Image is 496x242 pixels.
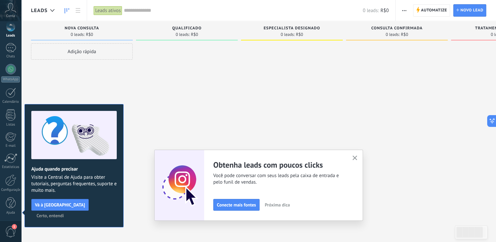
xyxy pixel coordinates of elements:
div: Estatísticas [1,165,20,169]
div: Ajuda [1,211,20,215]
span: Especialista designado [263,26,320,31]
span: Próxima dica [265,203,290,207]
a: Novo lead [453,4,486,17]
span: 0 leads: [71,33,85,37]
button: Vá à [GEOGRAPHIC_DATA] [31,199,89,211]
h2: Obtenha leads com poucos clicks [213,160,344,170]
div: Especialista designado [244,26,339,32]
span: Vá à [GEOGRAPHIC_DATA] [35,203,85,207]
span: Automatize [421,5,447,16]
span: Certo, entendi [37,213,64,218]
div: WhatsApp [1,76,20,83]
span: 0 leads: [281,33,295,37]
span: Novo lead [460,5,483,16]
div: Qualificado [139,26,234,32]
div: Adição rápida [31,43,133,60]
span: 1 [12,224,17,229]
div: Calendário [1,100,20,104]
span: Consulta confirmada [371,26,422,31]
div: Nova consulta [34,26,129,32]
span: R$0 [86,33,93,37]
span: Qualificado [172,26,202,31]
span: Você pode conversar com seus leads pela caixa de entrada e pelo funil de vendas. [213,173,344,186]
button: Mais [399,4,409,17]
div: Leads [1,34,20,38]
span: Conta [6,14,15,18]
h2: Ajuda quando precisar [31,166,117,172]
a: Leads [61,4,72,17]
span: Conecte mais fontes [217,203,256,207]
div: Listas [1,123,20,127]
button: Certo, entendi [34,211,67,220]
button: Próxima dica [262,200,293,210]
span: R$0 [191,33,198,37]
div: Leads ativos [94,6,122,15]
span: R$0 [296,33,303,37]
span: 0 leads: [176,33,190,37]
span: 0 leads: [386,33,400,37]
span: Nova consulta [65,26,99,31]
span: Visite a Central de Ajuda para obter tutoriais, perguntas frequentes, suporte e muito mais. [31,174,117,194]
div: Chats [1,54,20,59]
span: R$0 [381,8,389,14]
span: R$0 [401,33,408,37]
span: Leads [31,8,48,14]
div: Configurações [1,188,20,192]
div: E-mail [1,144,20,148]
a: Lista [72,4,83,17]
span: 0 leads: [363,8,379,14]
button: Conecte mais fontes [213,199,260,211]
div: Consulta confirmada [349,26,444,32]
a: Automatize [413,4,450,17]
